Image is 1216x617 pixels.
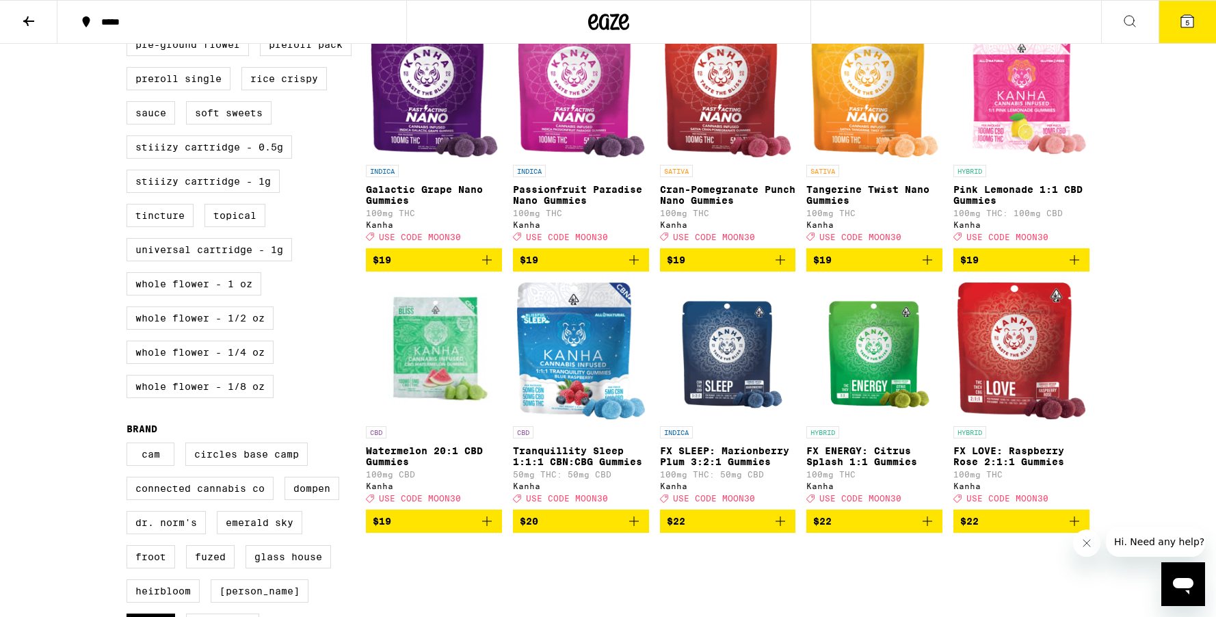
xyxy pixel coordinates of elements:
img: Kanha - Tranquillity Sleep 1:1:1 CBN:CBG Gummies [517,283,645,419]
img: Kanha - Cran-Pomegranate Punch Nano Gummies [664,21,792,158]
label: Dr. Norm's [127,511,206,534]
label: STIIIZY Cartridge - 0.5g [127,135,292,159]
label: Topical [204,204,265,227]
span: USE CODE MOON30 [379,494,461,503]
img: Kanha - FX ENERGY: Citrus Splash 1:1 Gummies [817,283,931,419]
span: USE CODE MOON30 [966,494,1048,503]
p: INDICA [366,165,399,177]
div: Kanha [953,220,1089,229]
p: Tangerine Twist Nano Gummies [806,184,942,206]
button: Add to bag [513,248,649,272]
p: Watermelon 20:1 CBD Gummies [366,445,502,467]
button: Add to bag [513,510,649,533]
label: Pre-ground Flower [127,33,249,56]
div: Kanha [513,220,649,229]
button: 5 [1159,1,1216,43]
p: SATIVA [806,165,839,177]
img: Kanha - Pink Lemonade 1:1 CBD Gummies [955,21,1089,158]
label: Dompen [285,477,339,500]
label: Sauce [127,101,175,124]
span: $22 [667,516,685,527]
label: Heirbloom [127,579,200,603]
button: Add to bag [806,248,942,272]
div: Kanha [513,482,649,490]
a: Open page for Passionfruit Paradise Nano Gummies from Kanha [513,21,649,248]
label: Rice Crispy [241,67,327,90]
button: Add to bag [953,510,1089,533]
div: Kanha [660,220,796,229]
label: Tincture [127,204,194,227]
label: Whole Flower - 1/4 oz [127,341,274,364]
label: STIIIZY Cartridge - 1g [127,170,280,193]
p: HYBRID [806,426,839,438]
img: Kanha - FX SLEEP: Marionberry Plum 3:2:1 Gummies [671,283,785,419]
span: USE CODE MOON30 [673,494,755,503]
iframe: Message from company [1106,527,1205,557]
label: Fuzed [186,545,235,568]
img: Kanha - Passionfruit Paradise Nano Gummies [517,21,645,158]
a: Open page for Pink Lemonade 1:1 CBD Gummies from Kanha [953,21,1089,248]
button: Add to bag [660,510,796,533]
label: Circles Base Camp [185,443,308,466]
p: Tranquillity Sleep 1:1:1 CBN:CBG Gummies [513,445,649,467]
img: Kanha - Galactic Grape Nano Gummies [370,21,498,158]
label: Whole Flower - 1/8 oz [127,375,274,398]
span: USE CODE MOON30 [379,233,461,241]
label: Whole Flower - 1 oz [127,272,261,296]
span: $20 [520,516,538,527]
label: Froot [127,545,175,568]
label: CAM [127,443,174,466]
p: INDICA [660,426,693,438]
div: Kanha [806,220,942,229]
span: $19 [520,254,538,265]
p: INDICA [513,165,546,177]
a: Open page for FX SLEEP: Marionberry Plum 3:2:1 Gummies from Kanha [660,283,796,510]
p: 100mg THC: 100mg CBD [953,209,1089,218]
p: FX LOVE: Raspberry Rose 2:1:1 Gummies [953,445,1089,467]
span: $19 [373,516,391,527]
button: Add to bag [806,510,942,533]
div: Kanha [366,220,502,229]
a: Open page for Cran-Pomegranate Punch Nano Gummies from Kanha [660,21,796,248]
p: 100mg THC [660,209,796,218]
label: Whole Flower - 1/2 oz [127,306,274,330]
a: Open page for Tranquillity Sleep 1:1:1 CBN:CBG Gummies from Kanha [513,283,649,510]
span: $19 [667,254,685,265]
div: Kanha [953,482,1089,490]
span: $22 [813,516,832,527]
p: FX SLEEP: Marionberry Plum 3:2:1 Gummies [660,445,796,467]
a: Open page for Watermelon 20:1 CBD Gummies from Kanha [366,283,502,510]
span: USE CODE MOON30 [526,233,608,241]
p: Galactic Grape Nano Gummies [366,184,502,206]
a: Open page for Galactic Grape Nano Gummies from Kanha [366,21,502,248]
span: $22 [960,516,979,527]
p: Passionfruit Paradise Nano Gummies [513,184,649,206]
button: Add to bag [660,248,796,272]
div: Kanha [660,482,796,490]
p: 100mg THC: 50mg CBD [660,470,796,479]
a: Open page for Tangerine Twist Nano Gummies from Kanha [806,21,942,248]
a: Open page for FX ENERGY: Citrus Splash 1:1 Gummies from Kanha [806,283,942,510]
label: Glass House [246,545,331,568]
span: $19 [373,254,391,265]
label: [PERSON_NAME] [211,579,308,603]
p: 100mg THC [806,470,942,479]
label: Preroll Pack [260,33,352,56]
p: FX ENERGY: Citrus Splash 1:1 Gummies [806,445,942,467]
label: Emerald Sky [217,511,302,534]
p: Pink Lemonade 1:1 CBD Gummies [953,184,1089,206]
span: USE CODE MOON30 [966,233,1048,241]
span: USE CODE MOON30 [526,494,608,503]
button: Add to bag [953,248,1089,272]
label: Connected Cannabis Co [127,477,274,500]
span: $19 [813,254,832,265]
p: 100mg THC [953,470,1089,479]
img: Kanha - Tangerine Twist Nano Gummies [810,21,938,158]
span: 5 [1185,18,1189,27]
img: Kanha - Watermelon 20:1 CBD Gummies [366,283,502,419]
p: 50mg THC: 50mg CBD [513,470,649,479]
iframe: Button to launch messaging window [1161,562,1205,606]
p: CBD [513,426,533,438]
span: USE CODE MOON30 [819,233,901,241]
